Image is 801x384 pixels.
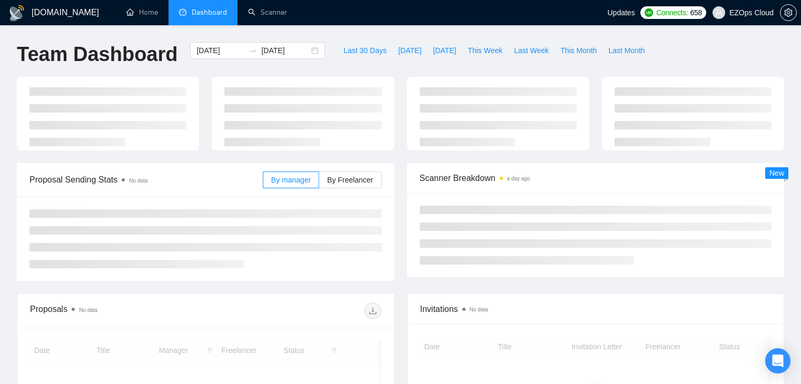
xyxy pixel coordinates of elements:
button: setting [780,4,797,21]
a: searchScanner [248,8,287,17]
span: 658 [690,7,701,18]
a: setting [780,8,797,17]
span: Dashboard [192,8,227,17]
span: Proposal Sending Stats [29,173,263,186]
span: No data [79,307,97,313]
button: Last 30 Days [338,42,392,59]
span: setting [780,8,796,17]
span: Last Month [608,45,645,56]
button: Last Week [508,42,555,59]
span: swap-right [249,46,257,55]
div: Proposals [30,302,205,319]
span: to [249,46,257,55]
span: Connects: [656,7,688,18]
span: This Week [468,45,502,56]
span: By manager [271,176,311,184]
span: No data [470,307,488,312]
span: [DATE] [433,45,456,56]
span: Scanner Breakdown [420,171,772,185]
img: upwork-logo.png [645,8,653,17]
span: New [769,169,784,177]
h1: Team Dashboard [17,42,177,67]
input: Start date [196,45,244,56]
input: End date [261,45,309,56]
span: dashboard [179,8,186,16]
img: logo [8,5,25,22]
a: homeHome [126,8,158,17]
button: This Month [555,42,602,59]
button: This Week [462,42,508,59]
span: Last 30 Days [343,45,387,56]
button: [DATE] [392,42,427,59]
span: user [715,9,723,16]
span: Updates [607,8,635,17]
span: No data [129,178,147,184]
span: [DATE] [398,45,421,56]
span: This Month [560,45,597,56]
span: Last Week [514,45,549,56]
button: [DATE] [427,42,462,59]
span: By Freelancer [327,176,373,184]
time: a day ago [507,176,530,181]
div: Open Intercom Messenger [765,348,790,373]
button: Last Month [602,42,650,59]
span: Invitations [420,302,772,316]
